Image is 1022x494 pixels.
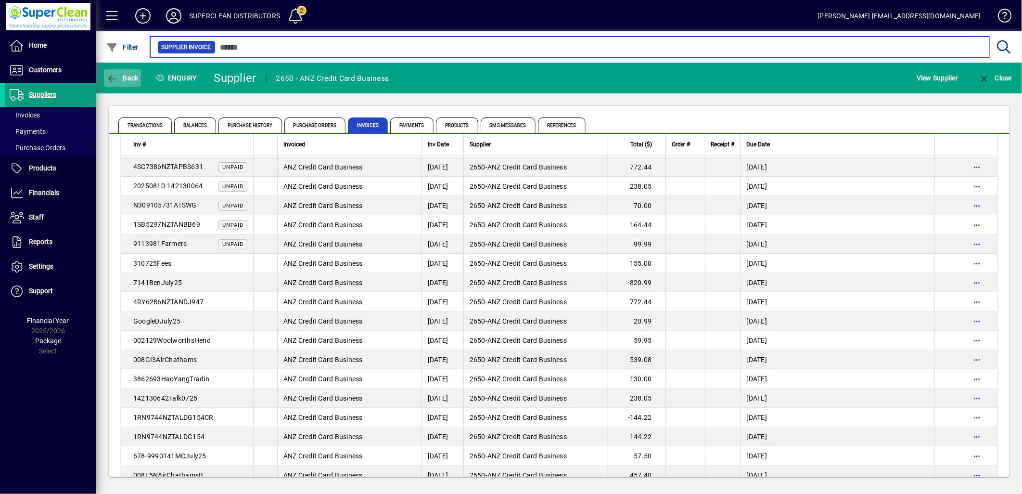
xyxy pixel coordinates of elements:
[970,275,985,290] button: More options
[608,254,665,273] td: 155.00
[968,69,1022,87] app-page-header-button: Close enquiry
[133,221,200,228] span: 1SB5297NZTANBB69
[422,215,463,234] td: [DATE]
[133,394,197,402] span: 142130642Talk0725
[608,466,665,485] td: 457.40
[741,331,934,350] td: [DATE]
[422,254,463,273] td: [DATE]
[741,273,934,292] td: [DATE]
[390,117,434,133] span: Payments
[970,313,985,329] button: More options
[487,471,567,479] span: ANZ Credit Card Business
[29,287,53,295] span: Support
[218,117,282,133] span: Purchase History
[608,196,665,215] td: 70.00
[29,91,56,98] span: Suppliers
[133,317,180,325] span: GoogleDJuly25
[741,408,934,427] td: [DATE]
[608,234,665,254] td: 99.99
[283,337,363,344] span: ANZ Credit Card Business
[283,139,305,150] span: Invoiced
[608,177,665,196] td: 238.05
[5,123,96,140] a: Payments
[35,337,61,345] span: Package
[133,139,146,150] span: Inv #
[133,298,204,306] span: 4RY6286NZTANDJ947
[149,70,207,86] div: Enquiry
[133,163,203,170] span: 4SC7386NZTAPBS631
[283,356,363,364] span: ANZ Credit Card Business
[133,433,204,441] span: 1RN9744NZTALDG154
[162,42,211,52] span: Supplier Invoice
[608,369,665,389] td: 130.00
[741,446,934,466] td: [DATE]
[608,427,665,446] td: 144.22
[608,157,665,177] td: 772.44
[133,182,203,190] span: 20250810-142130064
[222,241,243,247] span: Unpaid
[283,260,363,267] span: ANZ Credit Card Business
[481,117,536,133] span: SMS Messages
[463,196,608,215] td: -
[976,69,1014,87] button: Close
[29,164,56,172] span: Products
[970,352,985,367] button: More options
[29,262,53,270] span: Settings
[422,157,463,177] td: [DATE]
[970,448,985,464] button: More options
[470,317,485,325] span: 2650
[158,7,189,25] button: Profile
[970,410,985,425] button: More options
[608,312,665,331] td: 20.99
[470,260,485,267] span: 2650
[463,331,608,350] td: -
[463,273,608,292] td: -
[470,139,491,150] span: Supplier
[283,202,363,209] span: ANZ Credit Card Business
[741,157,934,177] td: [DATE]
[5,230,96,254] a: Reports
[470,375,485,383] span: 2650
[5,107,96,123] a: Invoices
[106,74,139,82] span: Back
[463,466,608,485] td: -
[10,128,46,135] span: Payments
[422,350,463,369] td: [DATE]
[96,69,149,87] app-page-header-button: Back
[487,317,567,325] span: ANZ Credit Card Business
[29,66,62,74] span: Customers
[422,177,463,196] td: [DATE]
[741,196,934,215] td: [DATE]
[422,446,463,466] td: [DATE]
[422,273,463,292] td: [DATE]
[128,7,158,25] button: Add
[283,394,363,402] span: ANZ Credit Card Business
[463,312,608,331] td: -
[487,298,567,306] span: ANZ Credit Card Business
[978,74,1012,82] span: Close
[422,389,463,408] td: [DATE]
[487,221,567,229] span: ANZ Credit Card Business
[470,394,485,402] span: 2650
[428,139,458,150] div: Inv Date
[741,369,934,389] td: [DATE]
[463,234,608,254] td: -
[741,350,934,369] td: [DATE]
[283,298,363,306] span: ANZ Credit Card Business
[470,298,485,306] span: 2650
[428,139,449,150] span: Inv Date
[118,117,172,133] span: Transactions
[189,8,280,24] div: SUPERCLEAN DISTRIBUTORS
[741,177,934,196] td: [DATE]
[747,139,770,150] span: Due Date
[970,294,985,310] button: More options
[470,433,485,441] span: 2650
[283,375,363,383] span: ANZ Credit Card Business
[222,203,243,209] span: Unpaid
[283,182,363,190] span: ANZ Credit Card Business
[276,71,389,86] div: 2650 - ANZ Credit Card Business
[608,292,665,312] td: 772.44
[283,317,363,325] span: ANZ Credit Card Business
[470,471,485,479] span: 2650
[463,215,608,234] td: -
